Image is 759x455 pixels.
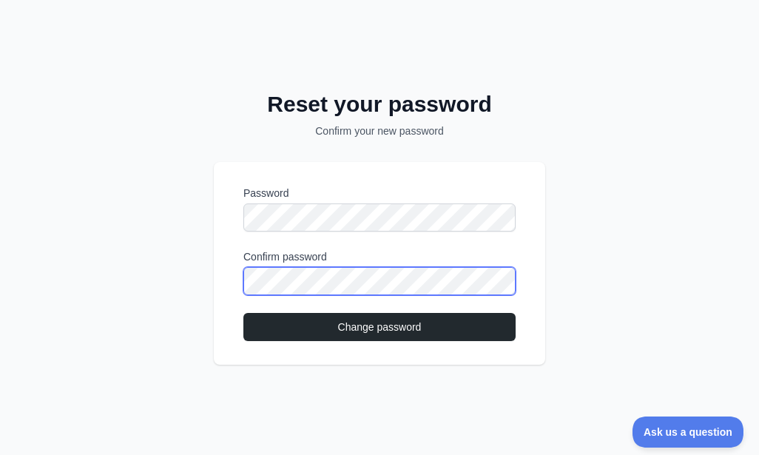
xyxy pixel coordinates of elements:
[243,186,516,200] label: Password
[243,249,516,264] label: Confirm password
[632,417,744,448] iframe: Toggle Customer Support
[214,124,545,138] p: Confirm your new password
[243,313,516,341] button: Change password
[214,91,545,118] h2: Reset your password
